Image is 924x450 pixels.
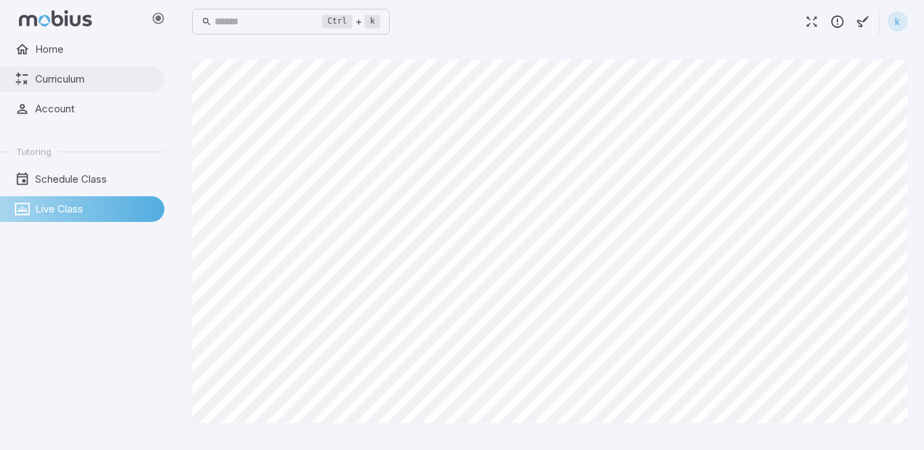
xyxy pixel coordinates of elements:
button: Start Drawing on Questions [850,9,876,35]
button: Fullscreen Game [799,9,825,35]
span: Account [35,102,155,116]
span: Live Class [35,202,155,217]
div: + [322,14,380,30]
span: Schedule Class [35,172,155,187]
span: Home [35,42,155,57]
span: Curriculum [35,72,155,87]
kbd: k [365,15,380,28]
span: Tutoring [16,145,51,158]
div: k [887,12,908,32]
kbd: Ctrl [322,15,352,28]
button: Report an Issue [825,9,850,35]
